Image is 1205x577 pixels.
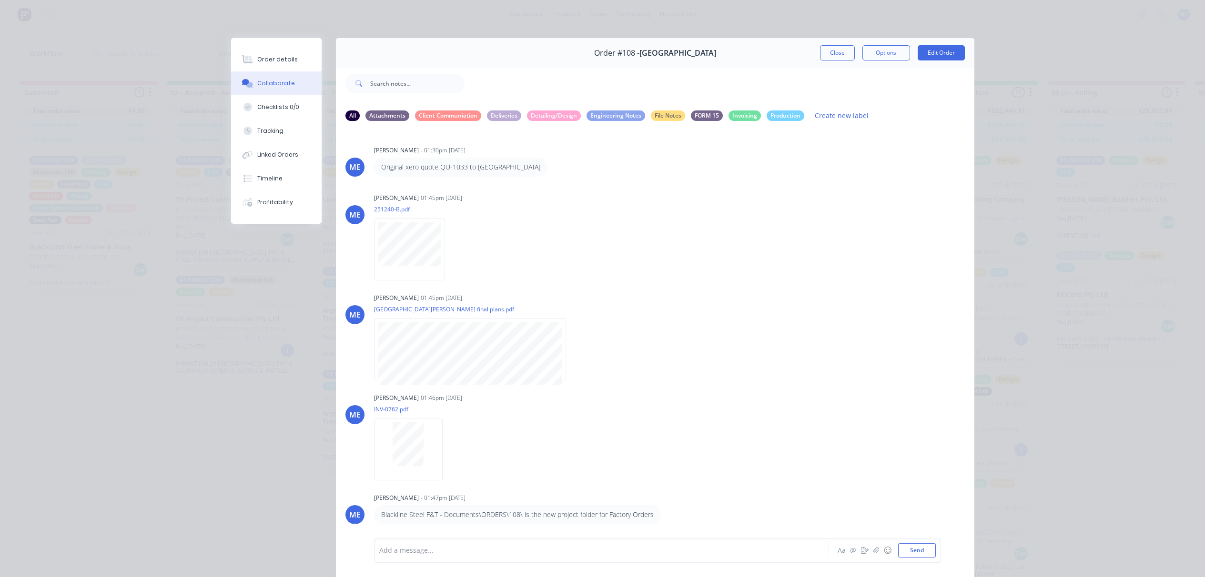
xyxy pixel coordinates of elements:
span: [GEOGRAPHIC_DATA] [639,49,716,58]
div: Linked Orders [257,150,298,159]
button: Options [862,45,910,60]
p: [GEOGRAPHIC_DATA][PERSON_NAME] final plans.pdf [374,305,576,313]
div: [PERSON_NAME] [374,194,419,202]
div: [PERSON_NAME] [374,394,419,402]
div: Tracking [257,127,284,135]
div: 01:45pm [DATE] [421,194,462,202]
button: Order details [231,48,322,71]
div: 01:46pm [DATE] [421,394,462,402]
div: - 01:30pm [DATE] [421,146,466,155]
div: All [345,110,360,121]
div: Deliveries [487,110,521,121]
div: 01:45pm [DATE] [421,294,462,302]
div: [PERSON_NAME] [374,146,419,155]
button: Create new label [810,109,874,122]
div: [PERSON_NAME] [374,294,419,302]
div: Production [767,110,804,121]
div: ME [349,209,361,220]
div: Client Communiation [415,110,481,121]
button: ☺ [882,545,893,556]
p: Original xero quote QU-1033 to [GEOGRAPHIC_DATA] [381,162,540,172]
div: FORM 15 [691,110,723,121]
button: Linked Orders [231,143,322,167]
div: Collaborate [257,79,295,88]
p: Blackline Steel F&T - Documents\ORDERS\108\ is the new project folder for Factory Orders [381,510,654,519]
button: Aa [836,545,848,556]
div: Timeline [257,174,283,183]
div: ME [349,161,361,173]
button: Checklists 0/0 [231,95,322,119]
div: ME [349,409,361,420]
button: Timeline [231,167,322,190]
div: Invoicing [729,110,761,121]
div: Checklists 0/0 [257,103,299,111]
button: @ [848,545,859,556]
button: Close [820,45,855,60]
p: 251240-B.pdf [374,205,455,213]
span: Order #108 - [594,49,639,58]
div: [PERSON_NAME] [374,494,419,502]
button: Send [898,543,936,557]
div: Order details [257,55,298,64]
div: ME [349,509,361,520]
input: Search notes... [370,74,465,93]
div: Profitability [257,198,293,207]
div: Attachments [365,110,409,121]
button: Collaborate [231,71,322,95]
div: Engineering Notes [587,110,645,121]
button: Edit Order [918,45,965,60]
div: - 01:47pm [DATE] [421,494,466,502]
p: INV-0762.pdf [374,405,452,413]
div: ME [349,309,361,320]
button: Profitability [231,190,322,214]
div: Detailing/Design [527,110,581,121]
div: File Notes [651,110,685,121]
button: Tracking [231,119,322,143]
